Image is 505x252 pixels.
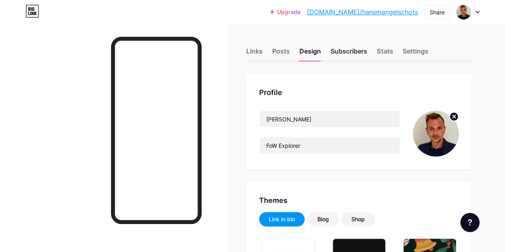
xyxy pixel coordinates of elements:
img: Hans Mangelschots [456,4,471,20]
div: Profile [259,87,459,98]
div: Stats [377,46,393,61]
div: Themes [259,195,459,206]
div: Design [299,46,321,61]
div: Settings [402,46,428,61]
div: Subscribers [331,46,367,61]
div: Share [430,8,445,16]
input: Bio [259,137,400,153]
input: Name [259,111,400,127]
a: [DOMAIN_NAME]/hansmangelschots [307,7,418,17]
a: Upgrade [270,9,301,15]
div: Blog [317,215,329,223]
div: Links [246,46,263,61]
img: Hans Mangelschots [413,111,459,157]
div: Shop [351,215,365,223]
div: Posts [272,46,290,61]
div: Link in bio [269,215,295,223]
